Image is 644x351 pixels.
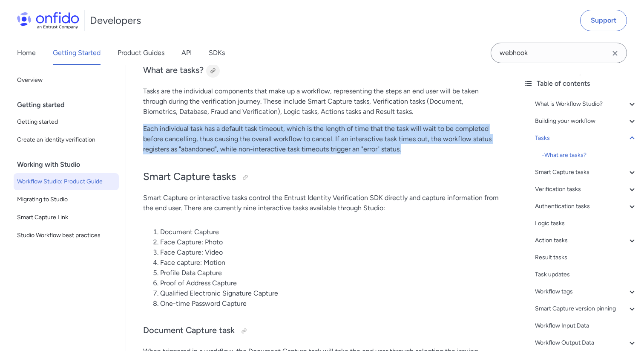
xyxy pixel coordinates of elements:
a: Logic tasks [535,218,637,229]
span: Workflow Studio: Product Guide [17,177,115,187]
li: Face capture: Motion [160,258,499,268]
div: - What are tasks? [542,150,637,160]
a: Create an identity verification [14,131,119,148]
a: Migrating to Studio [14,191,119,208]
a: Smart Capture Link [14,209,119,226]
a: Building your workflow [535,116,637,126]
a: Authentication tasks [535,201,637,212]
a: Getting started [14,113,119,131]
div: Getting started [17,96,122,113]
li: One-time Password Capture [160,299,499,309]
a: Support [580,10,627,31]
span: Migrating to Studio [17,194,115,205]
li: Qualified Electronic Signature Capture [160,288,499,299]
a: Workflow tags [535,287,637,297]
span: Getting started [17,117,115,127]
a: Action tasks [535,235,637,246]
a: Verification tasks [535,184,637,194]
h3: What are tasks? [143,64,499,78]
li: Face Capture: Photo [160,237,499,247]
span: Overview [17,75,115,85]
li: Document Capture [160,227,499,237]
a: Overview [14,72,119,89]
li: Proof of Address Capture [160,278,499,288]
a: Studio Workflow best practices [14,227,119,244]
h2: Smart Capture tasks [143,170,499,184]
p: Tasks are the individual components that make up a workflow, representing the steps an end user w... [143,86,499,117]
a: -What are tasks? [542,150,637,160]
a: Workflow Input Data [535,321,637,331]
a: Smart Capture tasks [535,167,637,177]
a: Smart Capture version pinning [535,304,637,314]
input: Onfido search input field [491,43,627,63]
a: Product Guides [118,41,164,65]
h3: Document Capture task [143,324,499,338]
a: API [181,41,192,65]
p: Each individual task has a default task timeout, which is the length of time that the task will w... [143,124,499,154]
span: Studio Workflow best practices [17,230,115,241]
a: Getting Started [53,41,101,65]
a: SDKs [209,41,225,65]
div: Table of contents [523,78,637,89]
li: Profile Data Capture [160,268,499,278]
p: Smart Capture or interactive tasks control the Entrust Identity Verification SDK directly and cap... [143,193,499,213]
div: Working with Studio [17,156,122,173]
svg: Clear search field button [610,48,620,58]
a: Tasks [535,133,637,143]
a: Result tasks [535,252,637,263]
img: Onfido Logo [17,12,79,29]
h1: Developers [90,14,141,27]
a: Home [17,41,36,65]
a: Workflow Studio: Product Guide [14,173,119,190]
a: What is Workflow Studio? [535,99,637,109]
span: Smart Capture Link [17,212,115,223]
li: Face Capture: Video [160,247,499,258]
span: Create an identity verification [17,135,115,145]
a: Workflow Output Data [535,338,637,348]
a: Task updates [535,270,637,280]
